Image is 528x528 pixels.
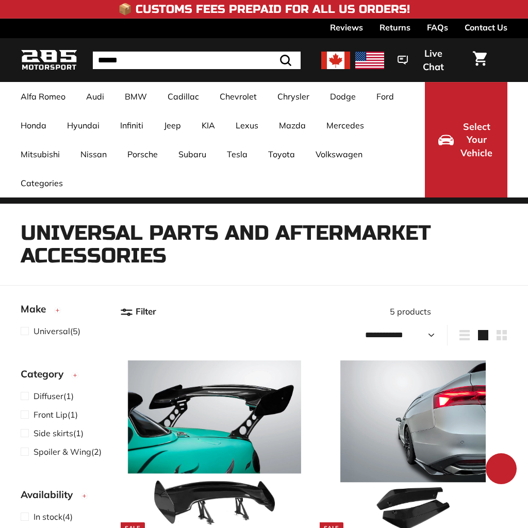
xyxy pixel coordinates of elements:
[34,510,73,523] span: (4)
[34,427,84,439] span: (1)
[110,111,154,140] a: Infiniti
[459,120,494,160] span: Select Your Vehicle
[330,19,363,36] a: Reviews
[425,82,507,197] button: Select Your Vehicle
[57,111,110,140] a: Hyundai
[21,222,507,267] h1: Universal Parts and Aftermarket Accessories
[34,445,102,458] span: (2)
[118,3,410,15] h4: 📦 Customs Fees Prepaid for All US Orders!
[21,299,104,324] button: Make
[366,82,404,111] a: Ford
[320,82,366,111] a: Dodge
[93,52,301,69] input: Search
[217,140,258,169] a: Tesla
[467,43,493,77] a: Cart
[76,82,114,111] a: Audi
[154,111,191,140] a: Jeep
[10,82,76,111] a: Alfa Romeo
[34,390,74,402] span: (1)
[21,484,104,510] button: Availability
[10,111,57,140] a: Honda
[413,47,453,73] span: Live Chat
[114,82,157,111] a: BMW
[427,19,448,36] a: FAQs
[157,82,209,111] a: Cadillac
[70,140,117,169] a: Nissan
[379,19,410,36] a: Returns
[483,453,520,487] inbox-online-store-chat: Shopify online store chat
[316,111,374,140] a: Mercedes
[209,82,267,111] a: Chevrolet
[21,302,54,317] span: Make
[168,140,217,169] a: Subaru
[305,140,373,169] a: Volkswagen
[34,391,63,401] span: Diffuser
[34,325,80,337] span: (5)
[21,367,71,382] span: Category
[117,140,168,169] a: Porsche
[21,364,104,389] button: Category
[34,409,68,420] span: Front Lip
[267,82,320,111] a: Chrysler
[120,299,156,325] button: Filter
[34,408,78,421] span: (1)
[10,140,70,169] a: Mitsubishi
[34,326,70,336] span: Universal
[10,169,73,197] a: Categories
[384,41,467,79] button: Live Chat
[21,487,80,502] span: Availability
[258,140,305,169] a: Toyota
[34,511,62,522] span: In stock
[225,111,269,140] a: Lexus
[21,48,77,72] img: Logo_285_Motorsport_areodynamics_components
[34,428,73,438] span: Side skirts
[191,111,225,140] a: KIA
[269,111,316,140] a: Mazda
[314,305,507,318] div: 5 products
[465,19,507,36] a: Contact Us
[34,447,91,457] span: Spoiler & Wing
